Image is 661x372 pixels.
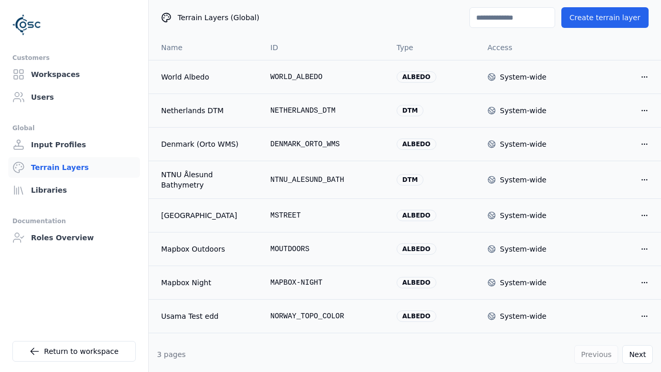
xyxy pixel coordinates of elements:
a: Users [8,87,140,107]
div: NTNU_ALESUND_BATH [271,175,381,185]
a: Denmark (Orto WMS) [161,139,254,149]
a: Workspaces [8,64,140,85]
div: System-wide [500,139,546,149]
div: albedo [397,71,436,83]
div: albedo [397,210,436,221]
th: ID [262,35,389,60]
span: 3 pages [157,350,186,359]
a: Mapbox Outdoors [161,244,254,254]
div: WORLD_ALBEDO [271,72,381,82]
a: Netherlands DTM [161,105,254,116]
div: System-wide [500,244,546,254]
div: System-wide [500,72,546,82]
div: albedo [397,138,436,150]
button: Next [622,345,653,364]
div: Customers [12,52,136,64]
div: System-wide [500,175,546,185]
th: Type [388,35,479,60]
a: World Albedo [161,72,254,82]
button: Create terrain layer [561,7,649,28]
div: NORWAY_TOPO_COLOR [271,311,381,321]
a: Libraries [8,180,140,200]
div: dtm [397,105,423,116]
div: MAPBOX-NIGHT [271,277,381,288]
div: System-wide [500,210,546,221]
a: Usama Test edd [161,311,254,321]
span: Terrain Layers (Global) [178,12,259,23]
img: Logo [12,10,41,39]
div: Global [12,122,136,134]
th: Access [479,35,570,60]
div: Documentation [12,215,136,227]
a: NTNU Ålesund Bathymetry [161,169,254,190]
a: Return to workspace [12,341,136,362]
a: Input Profiles [8,134,140,155]
div: NETHERLANDS_DTM [271,105,381,116]
a: Mapbox Night [161,277,254,288]
div: albedo [397,277,436,288]
th: Name [149,35,262,60]
div: DENMARK_ORTO_WMS [271,139,381,149]
div: albedo [397,311,436,322]
a: Roles Overview [8,227,140,248]
div: MSTREET [271,210,381,221]
div: System-wide [500,277,546,288]
div: MOUTDOORS [271,244,381,254]
a: [GEOGRAPHIC_DATA] [161,210,254,221]
div: System-wide [500,105,546,116]
div: albedo [397,243,436,255]
div: dtm [397,174,423,185]
a: Terrain Layers [8,157,140,178]
div: System-wide [500,311,546,321]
